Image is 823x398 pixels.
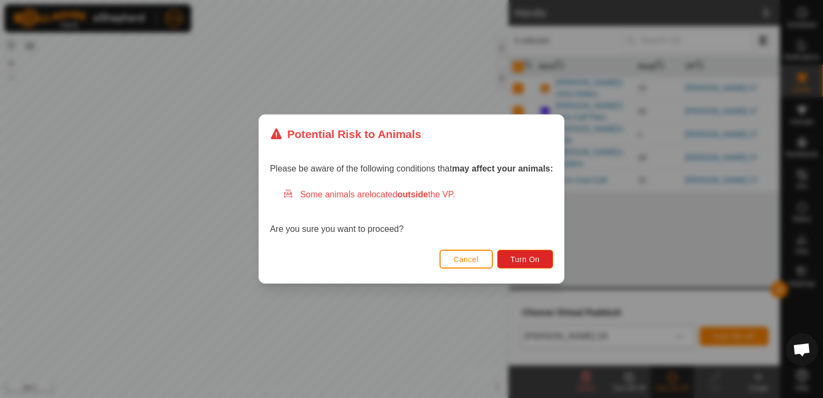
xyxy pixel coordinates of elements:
[497,250,553,269] button: Turn On
[786,333,818,366] div: Open chat
[369,190,455,199] span: located the VP.
[270,164,553,173] span: Please be aware of the following conditions that
[440,250,493,269] button: Cancel
[270,126,421,142] div: Potential Risk to Animals
[283,188,553,201] div: Some animals are
[270,188,553,236] div: Are you sure you want to proceed?
[454,255,479,264] span: Cancel
[511,255,540,264] span: Turn On
[452,164,553,173] strong: may affect your animals:
[397,190,428,199] strong: outside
